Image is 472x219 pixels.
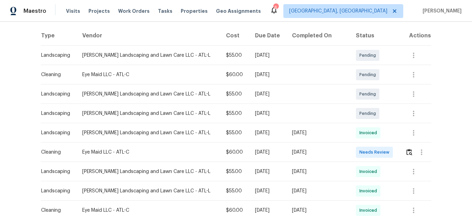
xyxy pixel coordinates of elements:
span: Invoiced [359,207,380,214]
span: Work Orders [118,8,150,15]
th: Completed On [286,26,350,46]
div: Landscaping [41,91,71,98]
div: $55.00 [226,188,244,194]
div: $60.00 [226,149,244,156]
span: Maestro [23,8,46,15]
div: Landscaping [41,110,71,117]
div: Landscaping [41,188,71,194]
div: [PERSON_NAME] Landscaping and Lawn Care LLC - ATL-L [82,52,215,59]
div: Landscaping [41,168,71,175]
div: [PERSON_NAME] Landscaping and Lawn Care LLC - ATL-L [82,110,215,117]
div: [PERSON_NAME] Landscaping and Lawn Care LLC - ATL-L [82,188,215,194]
div: 6 [273,4,278,11]
div: $60.00 [226,71,244,78]
div: Landscaping [41,129,71,136]
div: [DATE] [255,91,281,98]
div: Cleaning [41,207,71,214]
th: Actions [400,26,431,46]
div: [DATE] [292,129,345,136]
div: $55.00 [226,168,244,175]
span: Pending [359,71,379,78]
div: [DATE] [292,188,345,194]
div: [DATE] [255,207,281,214]
span: Invoiced [359,188,380,194]
div: Cleaning [41,71,71,78]
div: [DATE] [255,52,281,59]
div: $55.00 [226,52,244,59]
span: [PERSON_NAME] [420,8,462,15]
div: $55.00 [226,110,244,117]
div: [PERSON_NAME] Landscaping and Lawn Care LLC - ATL-L [82,91,215,98]
span: Pending [359,52,379,59]
div: $55.00 [226,91,244,98]
div: [DATE] [255,149,281,156]
div: [DATE] [255,188,281,194]
div: Landscaping [41,52,71,59]
span: Pending [359,91,379,98]
div: [DATE] [292,168,345,175]
div: Cleaning [41,149,71,156]
th: Due Date [249,26,286,46]
span: Tasks [158,9,172,13]
div: Eye Maid LLC - ATL-C [82,207,215,214]
button: Review Icon [405,144,413,161]
div: [PERSON_NAME] Landscaping and Lawn Care LLC - ATL-L [82,129,215,136]
img: Review Icon [406,149,412,155]
span: Visits [66,8,80,15]
div: [DATE] [255,168,281,175]
th: Status [350,26,400,46]
span: Pending [359,110,379,117]
span: Projects [88,8,110,15]
div: $60.00 [226,207,244,214]
span: Invoiced [359,168,380,175]
div: [DATE] [255,129,281,136]
div: Eye Maid LLC - ATL-C [82,149,215,156]
th: Type [41,26,77,46]
div: [DATE] [255,71,281,78]
div: [DATE] [292,207,345,214]
span: Properties [181,8,208,15]
div: [PERSON_NAME] Landscaping and Lawn Care LLC - ATL-L [82,168,215,175]
div: [DATE] [292,149,345,156]
span: Invoiced [359,129,380,136]
div: [DATE] [255,110,281,117]
span: Geo Assignments [216,8,261,15]
div: $55.00 [226,129,244,136]
div: Eye Maid LLC - ATL-C [82,71,215,78]
span: Needs Review [359,149,392,156]
th: Cost [220,26,249,46]
th: Vendor [77,26,220,46]
span: [GEOGRAPHIC_DATA], [GEOGRAPHIC_DATA] [289,8,387,15]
